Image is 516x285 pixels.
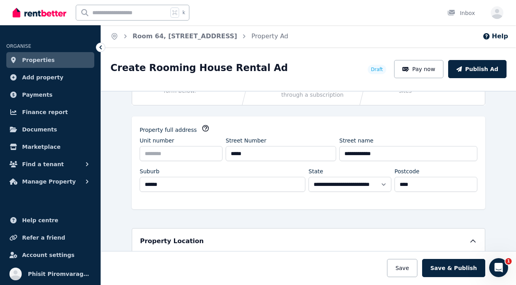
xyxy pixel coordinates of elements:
a: Properties [6,52,94,68]
label: Property full address [140,126,197,134]
span: Payments [22,90,52,99]
span: k [182,9,185,16]
label: Postcode [394,167,419,175]
span: Add property [22,73,64,82]
button: Find a tenant [6,156,94,172]
span: Finance report [22,107,68,117]
span: Properties [22,55,55,65]
a: Room 64, [STREET_ADDRESS] [133,32,237,40]
label: Street name [339,137,374,144]
span: Phisit Piromvaragorn [28,269,91,279]
a: Account settings [6,247,94,263]
a: Marketplace [6,139,94,155]
div: Inbox [447,9,475,17]
button: Save & Publish [422,259,485,277]
span: Refer a friend [22,233,65,242]
h5: Property Location [140,236,204,246]
iframe: Intercom live chat [489,258,508,277]
button: Manage Property [6,174,94,189]
span: Help centre [22,216,58,225]
button: Pay now [394,60,444,78]
img: RentBetter [13,7,66,19]
span: 1 [505,258,512,264]
a: Add property [6,69,94,85]
label: State [308,167,323,175]
label: Address display [140,251,183,262]
a: Payments [6,87,94,103]
span: Documents [22,125,57,134]
span: Manage Property [22,177,76,186]
span: ORGANISE [6,43,31,49]
label: Unit number [140,137,174,144]
a: Help centre [6,212,94,228]
button: Help [482,32,508,41]
span: Account settings [22,250,75,260]
nav: Breadcrumb [101,25,298,47]
button: Publish Ad [448,60,507,78]
a: Finance report [6,104,94,120]
label: Street Number [226,137,266,144]
a: Documents [6,122,94,137]
h1: Create Rooming House Rental Ad [110,62,288,74]
span: Find a tenant [22,159,64,169]
a: Refer a friend [6,230,94,246]
a: Property Ad [251,32,288,40]
button: Save [387,259,417,277]
label: Suburb [140,167,159,175]
span: Marketplace [22,142,60,152]
span: Draft [371,66,383,73]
